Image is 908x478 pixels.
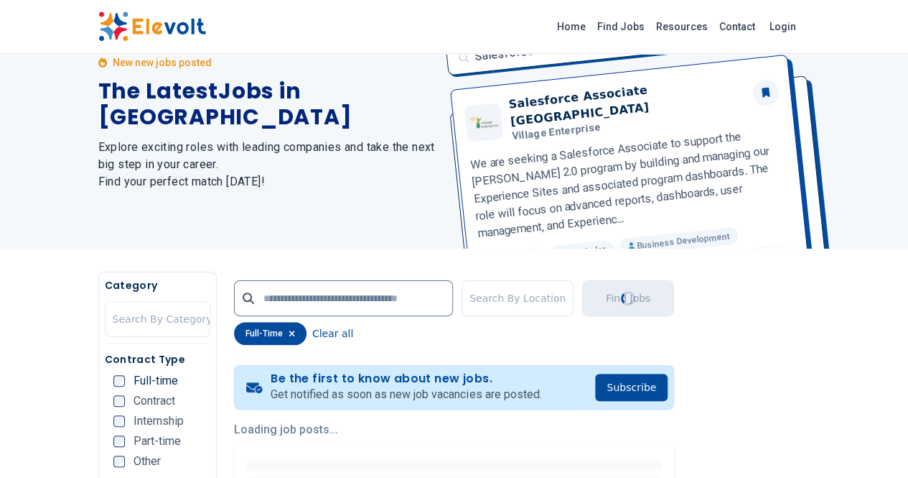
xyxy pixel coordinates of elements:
input: Full-time [113,375,125,387]
button: Clear all [312,322,353,345]
a: Resources [650,15,713,38]
a: Home [551,15,591,38]
a: Login [761,12,805,41]
div: full-time [234,322,306,345]
button: Subscribe [595,374,668,401]
h1: The Latest Jobs in [GEOGRAPHIC_DATA] [98,78,437,130]
span: Internship [134,415,184,427]
div: Loading... [619,290,637,308]
span: Full-time [134,375,178,387]
a: Find Jobs [591,15,650,38]
h5: Contract Type [105,352,210,367]
p: Loading job posts... [234,421,674,438]
input: Internship [113,415,125,427]
button: Find JobsLoading... [582,280,674,316]
p: New new jobs posted [113,55,212,70]
input: Other [113,456,125,467]
input: Contract [113,395,125,407]
h2: Explore exciting roles with leading companies and take the next big step in your career. Find you... [98,139,437,190]
img: Elevolt [98,12,206,42]
span: Part-time [134,436,181,447]
span: Contract [134,395,175,407]
a: Contact [713,15,761,38]
p: Get notified as soon as new job vacancies are posted. [271,386,541,403]
h5: Category [105,278,210,293]
span: Other [134,456,161,467]
input: Part-time [113,436,125,447]
h4: Be the first to know about new jobs. [271,372,541,386]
